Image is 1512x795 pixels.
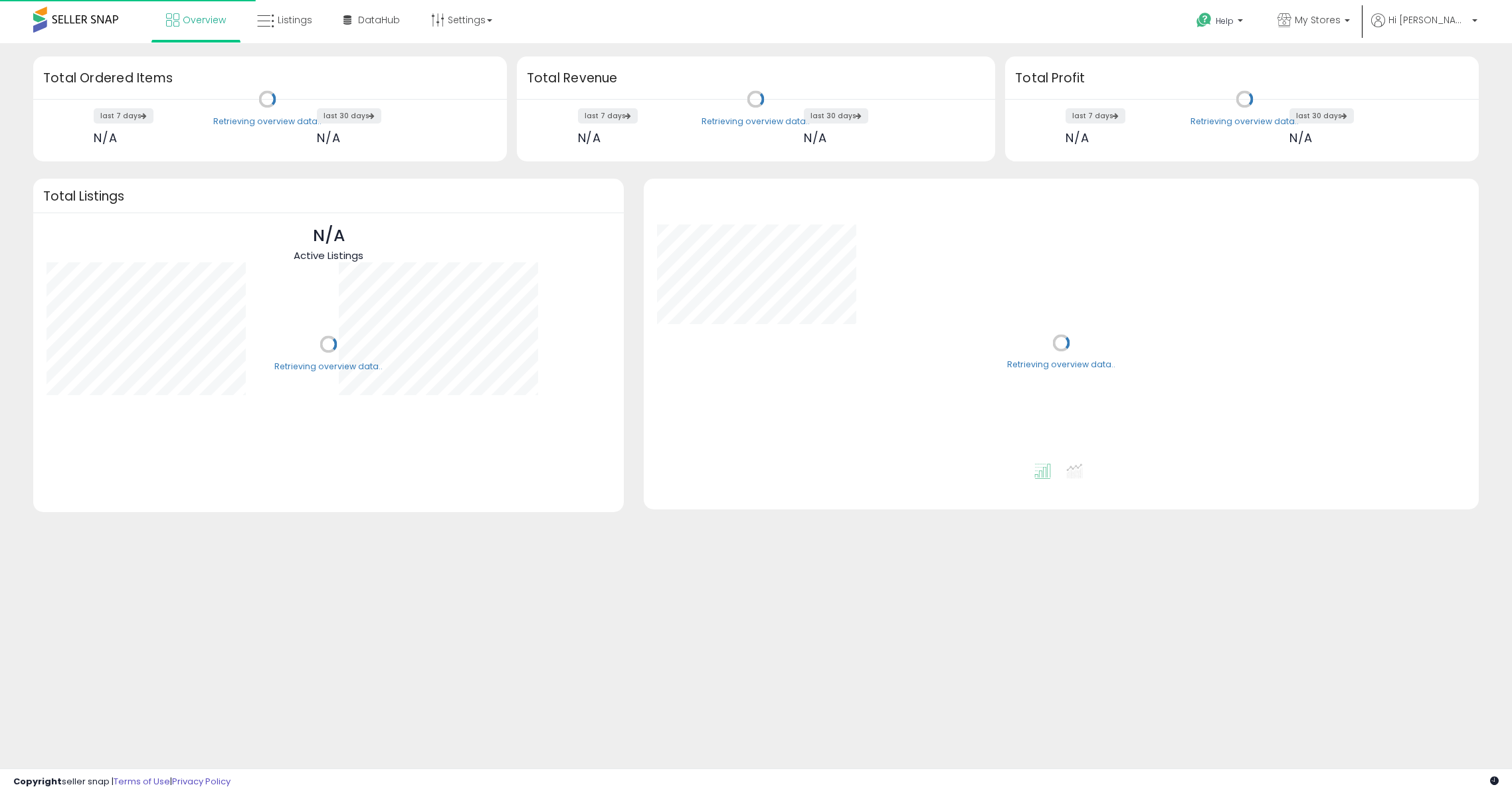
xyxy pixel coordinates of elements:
[213,116,322,128] div: Retrieving overview data..
[358,13,400,27] span: DataHub
[1190,116,1299,128] div: Retrieving overview data..
[1388,13,1468,27] span: Hi [PERSON_NAME]
[1186,2,1256,43] a: Help
[1007,359,1115,371] div: Retrieving overview data..
[1196,12,1212,29] i: Get Help
[274,361,383,373] div: Retrieving overview data..
[1371,13,1477,43] a: Hi [PERSON_NAME]
[1295,13,1341,27] span: My Stores
[702,116,810,128] div: Retrieving overview data..
[1216,15,1234,27] span: Help
[183,13,226,27] span: Overview
[278,13,312,27] span: Listings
